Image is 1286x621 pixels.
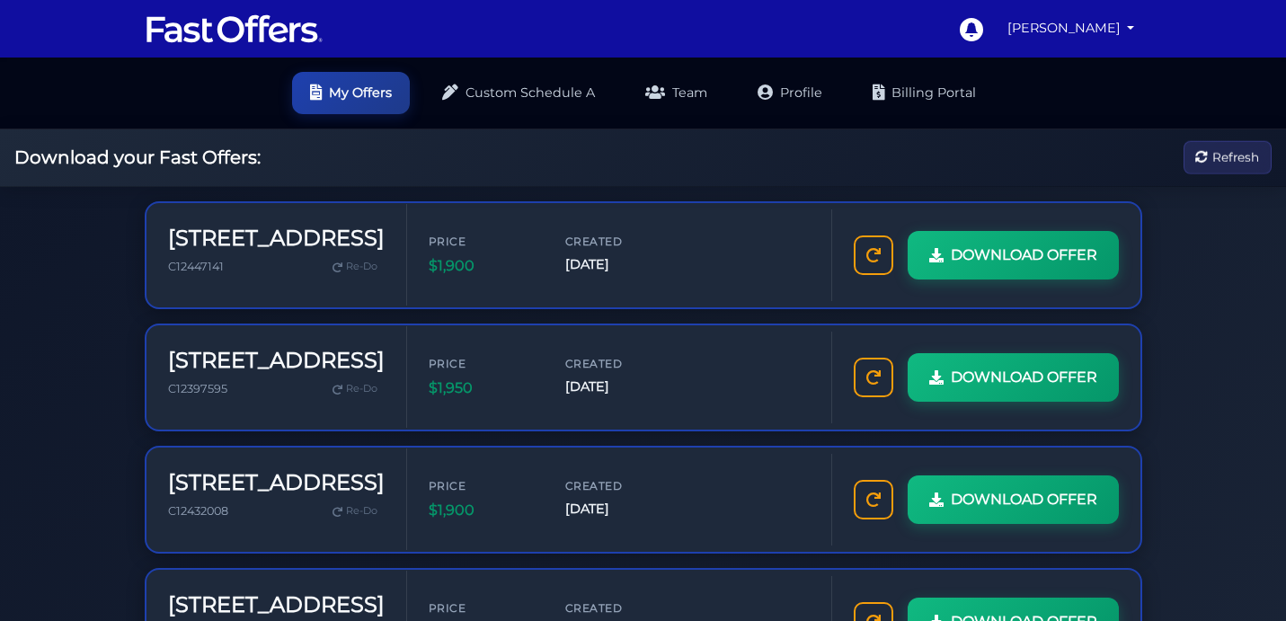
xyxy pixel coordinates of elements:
span: Created [565,599,673,617]
h3: [STREET_ADDRESS] [168,592,385,618]
span: DOWNLOAD OFFER [951,366,1097,389]
span: DOWNLOAD OFFER [951,244,1097,267]
span: Re-Do [346,503,377,519]
span: Price [429,233,537,250]
span: [DATE] [565,254,673,275]
h3: [STREET_ADDRESS] [168,226,385,252]
span: C12447141 [168,260,224,273]
h3: [STREET_ADDRESS] [168,470,385,496]
span: Created [565,477,673,494]
span: C12432008 [168,504,228,518]
a: DOWNLOAD OFFER [908,353,1119,402]
a: Re-Do [325,377,385,401]
a: Team [627,72,725,114]
span: [DATE] [565,377,673,397]
span: Created [565,233,673,250]
span: Re-Do [346,381,377,397]
a: Profile [740,72,840,114]
a: [PERSON_NAME] [1000,11,1142,46]
button: Refresh [1184,141,1272,174]
span: Created [565,355,673,372]
span: Price [429,477,537,494]
a: Re-Do [325,500,385,523]
a: DOWNLOAD OFFER [908,231,1119,279]
h3: [STREET_ADDRESS] [168,348,385,374]
a: My Offers [292,72,410,114]
span: C12397595 [168,382,227,395]
span: Refresh [1212,147,1259,167]
span: $1,950 [429,377,537,400]
span: $1,900 [429,254,537,278]
span: Re-Do [346,259,377,275]
a: DOWNLOAD OFFER [908,475,1119,524]
span: DOWNLOAD OFFER [951,488,1097,511]
a: Custom Schedule A [424,72,613,114]
a: Re-Do [325,255,385,279]
a: Billing Portal [855,72,994,114]
h2: Download your Fast Offers: [14,146,261,168]
span: [DATE] [565,499,673,519]
span: Price [429,599,537,617]
span: $1,900 [429,499,537,522]
span: Price [429,355,537,372]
